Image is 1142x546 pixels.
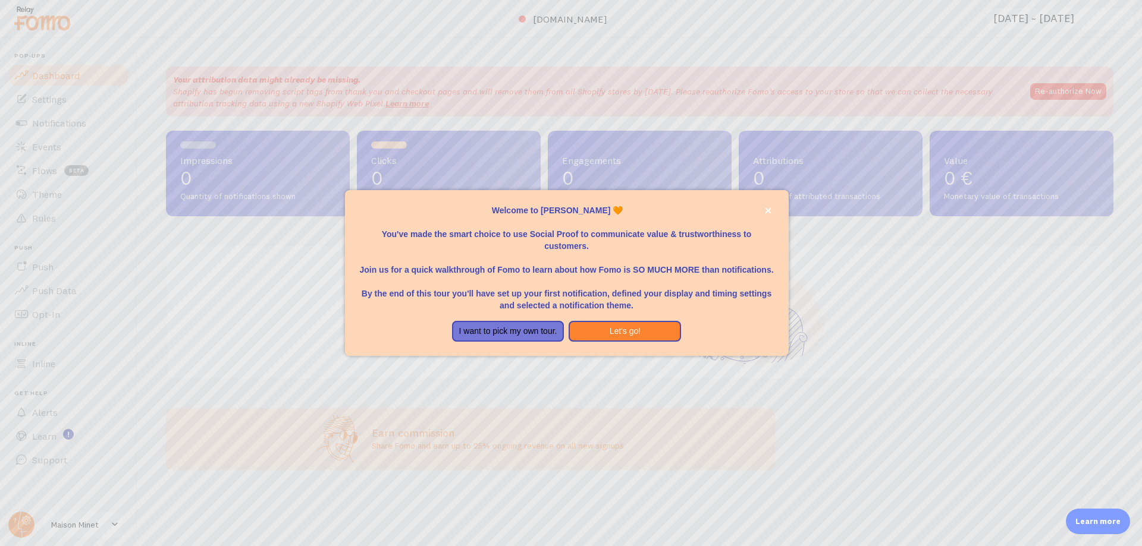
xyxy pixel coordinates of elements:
[762,204,774,217] button: close,
[569,321,681,342] button: Let's go!
[359,252,774,276] p: Join us for a quick walkthrough of Fomo to learn about how Fomo is SO MUCH MORE than notifications.
[345,190,789,356] div: Welcome to Fomo, Theo PAX 🧡You&amp;#39;ve made the smart choice to use Social Proof to communicat...
[359,216,774,252] p: You've made the smart choice to use Social Proof to communicate value & trustworthiness to custom...
[1075,516,1121,527] p: Learn more
[1066,509,1130,534] div: Learn more
[452,321,564,342] button: I want to pick my own tour.
[359,204,774,216] p: Welcome to [PERSON_NAME] 🧡
[359,276,774,311] p: By the end of this tour you'll have set up your first notification, defined your display and timi...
